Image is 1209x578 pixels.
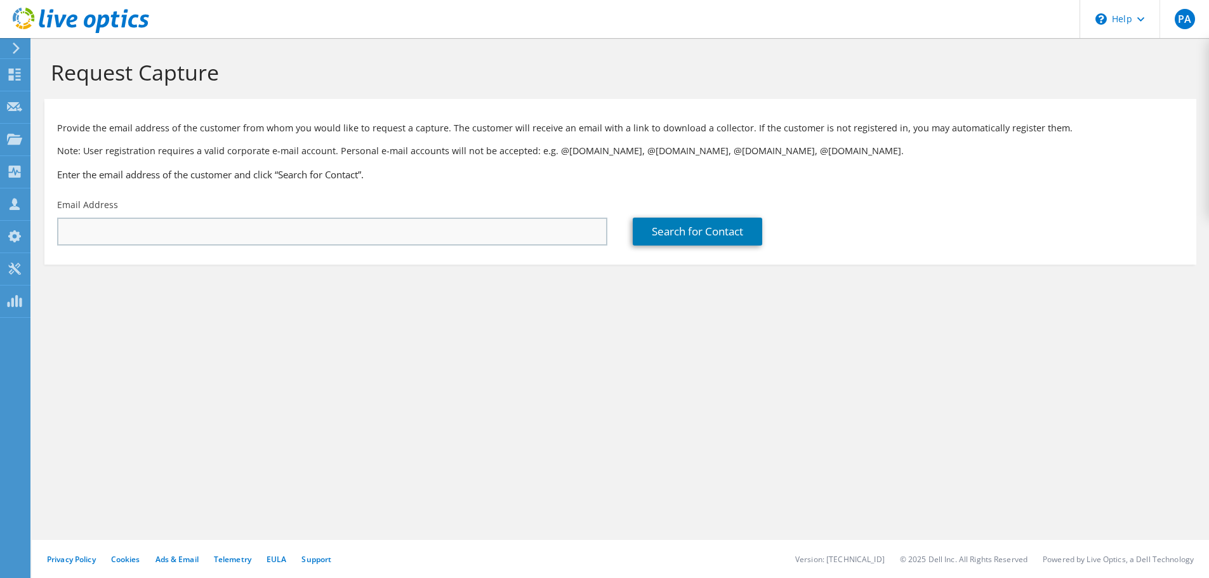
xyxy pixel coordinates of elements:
label: Email Address [57,199,118,211]
li: Version: [TECHNICAL_ID] [795,554,885,565]
li: © 2025 Dell Inc. All Rights Reserved [900,554,1027,565]
span: PA [1175,9,1195,29]
a: Cookies [111,554,140,565]
p: Note: User registration requires a valid corporate e-mail account. Personal e-mail accounts will ... [57,144,1184,158]
p: Provide the email address of the customer from whom you would like to request a capture. The cust... [57,121,1184,135]
a: Ads & Email [155,554,199,565]
h3: Enter the email address of the customer and click “Search for Contact”. [57,167,1184,181]
a: Privacy Policy [47,554,96,565]
a: Telemetry [214,554,251,565]
li: Powered by Live Optics, a Dell Technology [1043,554,1194,565]
a: Support [301,554,331,565]
svg: \n [1095,13,1107,25]
a: Search for Contact [633,218,762,246]
a: EULA [267,554,286,565]
h1: Request Capture [51,59,1184,86]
